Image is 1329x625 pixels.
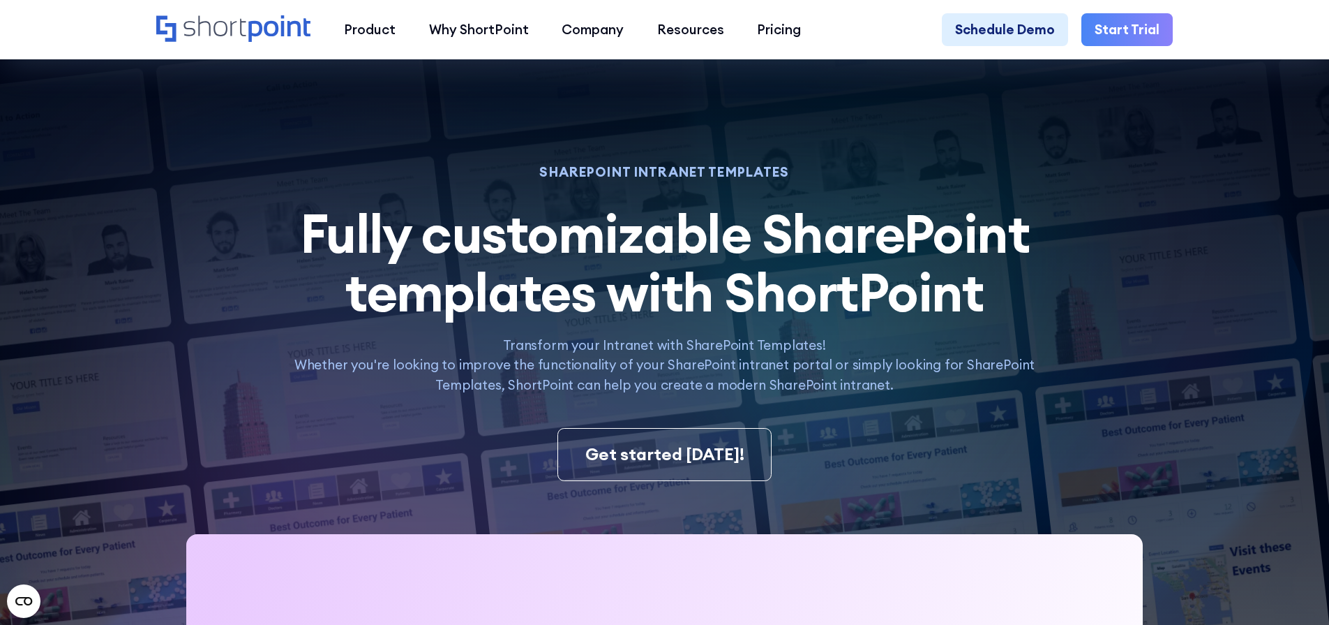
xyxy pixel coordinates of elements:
[741,13,818,47] a: Pricing
[276,335,1053,395] p: Transform your Intranet with SharePoint Templates! Whether you're looking to improve the function...
[156,15,310,44] a: Home
[327,13,412,47] a: Product
[1259,558,1329,625] iframe: Chat Widget
[757,20,801,40] div: Pricing
[1081,13,1173,47] a: Start Trial
[942,13,1068,47] a: Schedule Demo
[657,20,724,40] div: Resources
[276,166,1053,178] h1: SHAREPOINT INTRANET TEMPLATES
[429,20,529,40] div: Why ShortPoint
[344,20,396,40] div: Product
[640,13,741,47] a: Resources
[557,428,771,481] a: Get started [DATE]!
[585,442,744,467] div: Get started [DATE]!
[545,13,640,47] a: Company
[300,200,1030,325] span: Fully customizable SharePoint templates with ShortPoint
[412,13,546,47] a: Why ShortPoint
[7,584,40,618] button: Open CMP widget
[562,20,624,40] div: Company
